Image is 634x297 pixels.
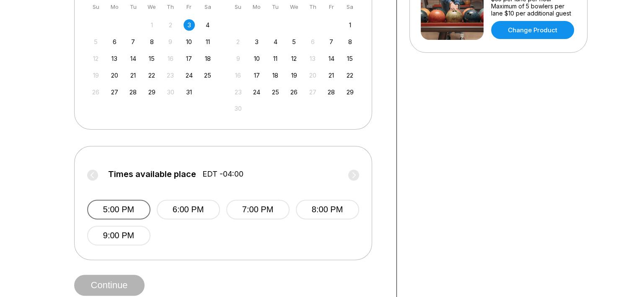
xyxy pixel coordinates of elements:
[127,36,139,47] div: Choose Tuesday, October 7th, 2025
[344,19,356,31] div: Choose Saturday, November 1st, 2025
[184,19,195,31] div: Choose Friday, October 3rd, 2025
[251,86,262,98] div: Choose Monday, November 24th, 2025
[288,1,300,13] div: We
[288,53,300,64] div: Choose Wednesday, November 12th, 2025
[288,70,300,81] div: Choose Wednesday, November 19th, 2025
[344,1,356,13] div: Sa
[146,19,158,31] div: Not available Wednesday, October 1st, 2025
[233,1,244,13] div: Su
[270,70,281,81] div: Choose Tuesday, November 18th, 2025
[90,86,101,98] div: Not available Sunday, October 26th, 2025
[90,36,101,47] div: Not available Sunday, October 5th, 2025
[202,36,213,47] div: Choose Saturday, October 11th, 2025
[233,70,244,81] div: Not available Sunday, November 16th, 2025
[109,1,120,13] div: Mo
[146,53,158,64] div: Choose Wednesday, October 15th, 2025
[202,70,213,81] div: Choose Saturday, October 25th, 2025
[184,70,195,81] div: Choose Friday, October 24th, 2025
[251,70,262,81] div: Choose Monday, November 17th, 2025
[251,53,262,64] div: Choose Monday, November 10th, 2025
[326,53,337,64] div: Choose Friday, November 14th, 2025
[326,1,337,13] div: Fr
[90,70,101,81] div: Not available Sunday, October 19th, 2025
[344,86,356,98] div: Choose Saturday, November 29th, 2025
[184,86,195,98] div: Choose Friday, October 31st, 2025
[90,53,101,64] div: Not available Sunday, October 12th, 2025
[87,200,150,219] button: 5:00 PM
[90,1,101,13] div: Su
[344,53,356,64] div: Choose Saturday, November 15th, 2025
[270,53,281,64] div: Choose Tuesday, November 11th, 2025
[165,70,176,81] div: Not available Thursday, October 23rd, 2025
[109,86,120,98] div: Choose Monday, October 27th, 2025
[270,86,281,98] div: Choose Tuesday, November 25th, 2025
[326,70,337,81] div: Choose Friday, November 21st, 2025
[127,86,139,98] div: Choose Tuesday, October 28th, 2025
[127,53,139,64] div: Choose Tuesday, October 14th, 2025
[226,200,290,219] button: 7:00 PM
[270,1,281,13] div: Tu
[109,53,120,64] div: Choose Monday, October 13th, 2025
[184,53,195,64] div: Choose Friday, October 17th, 2025
[157,200,220,219] button: 6:00 PM
[184,36,195,47] div: Choose Friday, October 10th, 2025
[109,36,120,47] div: Choose Monday, October 6th, 2025
[202,1,213,13] div: Sa
[231,18,357,115] div: month 2025-11
[307,86,318,98] div: Not available Thursday, November 27th, 2025
[288,86,300,98] div: Choose Wednesday, November 26th, 2025
[165,1,176,13] div: Th
[87,226,150,245] button: 9:00 PM
[202,169,243,179] span: EDT -04:00
[127,1,139,13] div: Tu
[307,70,318,81] div: Not available Thursday, November 20th, 2025
[127,70,139,81] div: Choose Tuesday, October 21st, 2025
[165,36,176,47] div: Not available Thursday, October 9th, 2025
[165,86,176,98] div: Not available Thursday, October 30th, 2025
[296,200,359,219] button: 8:00 PM
[344,70,356,81] div: Choose Saturday, November 22nd, 2025
[270,36,281,47] div: Choose Tuesday, November 4th, 2025
[307,1,318,13] div: Th
[184,1,195,13] div: Fr
[251,1,262,13] div: Mo
[108,169,196,179] span: Times available place
[344,36,356,47] div: Choose Saturday, November 8th, 2025
[307,53,318,64] div: Not available Thursday, November 13th, 2025
[146,1,158,13] div: We
[233,103,244,114] div: Not available Sunday, November 30th, 2025
[202,53,213,64] div: Choose Saturday, October 18th, 2025
[146,86,158,98] div: Choose Wednesday, October 29th, 2025
[202,19,213,31] div: Choose Saturday, October 4th, 2025
[146,70,158,81] div: Choose Wednesday, October 22nd, 2025
[251,36,262,47] div: Choose Monday, November 3rd, 2025
[233,53,244,64] div: Not available Sunday, November 9th, 2025
[165,19,176,31] div: Not available Thursday, October 2nd, 2025
[288,36,300,47] div: Choose Wednesday, November 5th, 2025
[491,21,574,39] a: Change Product
[109,70,120,81] div: Choose Monday, October 20th, 2025
[89,18,215,98] div: month 2025-10
[146,36,158,47] div: Choose Wednesday, October 8th, 2025
[233,86,244,98] div: Not available Sunday, November 23rd, 2025
[165,53,176,64] div: Not available Thursday, October 16th, 2025
[307,36,318,47] div: Not available Thursday, November 6th, 2025
[326,36,337,47] div: Choose Friday, November 7th, 2025
[326,86,337,98] div: Choose Friday, November 28th, 2025
[233,36,244,47] div: Not available Sunday, November 2nd, 2025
